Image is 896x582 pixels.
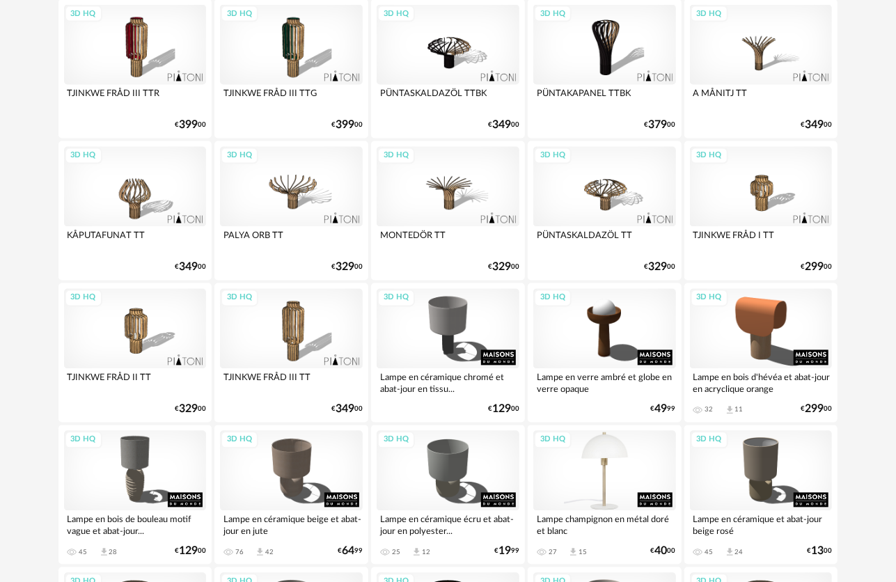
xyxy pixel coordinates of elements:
div: € 00 [331,405,363,414]
div: € 00 [651,547,676,556]
a: 3D HQ MONTEDÖR TT €32900 [371,141,525,281]
div: € 00 [645,263,676,272]
span: 329 [492,263,511,272]
div: TJINKWE FRÅD II TT [64,369,207,397]
span: Download icon [568,547,579,558]
span: 329 [336,263,354,272]
div: 3D HQ [221,290,258,307]
div: € 99 [338,547,363,556]
div: Lampe en céramique et abat-jour beige rosé [690,511,833,539]
span: 129 [179,547,198,556]
div: 42 [265,549,274,557]
span: 64 [342,547,354,556]
div: 27 [549,549,557,557]
a: 3D HQ Lampe en bois d'hévéa et abat-jour en acryclique orange 32 Download icon 11 €29900 [684,283,838,423]
a: 3D HQ Lampe en verre ambré et globe en verre opaque €4999 [528,283,682,423]
div: TJINKWE FRÅD I TT [690,227,833,255]
span: Download icon [725,547,735,558]
div: 3D HQ [377,148,415,165]
span: 13 [811,547,824,556]
div: 3D HQ [65,148,102,165]
div: € 00 [331,263,363,272]
div: 3D HQ [691,148,728,165]
div: 3D HQ [534,432,572,449]
a: 3D HQ Lampe champignon en métal doré et blanc 27 Download icon 15 €4000 [528,425,682,565]
span: 299 [805,405,824,414]
div: 3D HQ [377,290,415,307]
div: Lampe en verre ambré et globe en verre opaque [533,369,676,397]
div: PALYA ORB TT [220,227,363,255]
div: € 00 [801,263,832,272]
div: € 00 [645,121,676,130]
a: 3D HQ KÅPUTAFUNAT TT €34900 [58,141,212,281]
div: 3D HQ [377,432,415,449]
span: 379 [649,121,668,130]
div: 28 [109,549,118,557]
div: 3D HQ [65,432,102,449]
a: 3D HQ Lampe en céramique écru et abat-jour en polyester... 25 Download icon 12 €1999 [371,425,525,565]
div: PÜNTAKAPANEL TTBK [533,85,676,113]
div: 15 [579,549,587,557]
div: Lampe en bois de bouleau motif vague et abat-jour... [64,511,207,539]
div: Lampe en céramique chromé et abat-jour en tissu... [377,369,519,397]
span: 49 [655,405,668,414]
span: 349 [336,405,354,414]
div: KÅPUTAFUNAT TT [64,227,207,255]
span: 399 [336,121,354,130]
div: 25 [392,549,400,557]
span: Download icon [411,547,422,558]
div: 76 [235,549,244,557]
div: 3D HQ [691,432,728,449]
div: € 00 [488,121,519,130]
a: 3D HQ PALYA ORB TT €32900 [214,141,368,281]
a: 3D HQ Lampe en céramique chromé et abat-jour en tissu... €12900 [371,283,525,423]
a: 3D HQ Lampe en céramique et abat-jour beige rosé 45 Download icon 24 €1300 [684,425,838,565]
span: Download icon [99,547,109,558]
div: 3D HQ [221,432,258,449]
span: 349 [179,263,198,272]
a: 3D HQ PÜNTASKALDAZÖL TT €32900 [528,141,682,281]
span: 329 [179,405,198,414]
div: € 00 [801,121,832,130]
div: € 99 [651,405,676,414]
div: € 00 [488,405,519,414]
div: 3D HQ [534,148,572,165]
div: € 00 [807,547,832,556]
div: Lampe en céramique écru et abat-jour en polyester... [377,511,519,539]
div: € 00 [175,405,206,414]
span: 299 [805,263,824,272]
div: 3D HQ [534,290,572,307]
div: 3D HQ [65,6,102,23]
span: Download icon [725,405,735,416]
div: TJINKWE FRÅD III TTG [220,85,363,113]
span: 329 [649,263,668,272]
div: 3D HQ [691,6,728,23]
div: 3D HQ [221,6,258,23]
div: 11 [735,406,744,414]
div: 3D HQ [691,290,728,307]
div: € 00 [175,121,206,130]
div: TJINKWE FRÅD III TTR [64,85,207,113]
span: 349 [492,121,511,130]
a: 3D HQ Lampe en bois de bouleau motif vague et abat-jour... 45 Download icon 28 €12900 [58,425,212,565]
span: 129 [492,405,511,414]
a: 3D HQ Lampe en céramique beige et abat-jour en jute 76 Download icon 42 €6499 [214,425,368,565]
div: 45 [79,549,88,557]
div: Lampe en céramique beige et abat-jour en jute [220,511,363,539]
div: € 00 [801,405,832,414]
div: € 00 [331,121,363,130]
div: 12 [422,549,430,557]
div: MONTEDÖR TT [377,227,519,255]
div: Lampe champignon en métal doré et blanc [533,511,676,539]
div: Lampe en bois d'hévéa et abat-jour en acryclique orange [690,369,833,397]
div: 32 [705,406,714,414]
a: 3D HQ TJINKWE FRÅD I TT €29900 [684,141,838,281]
div: € 99 [494,547,519,556]
div: TJINKWE FRÅD III TT [220,369,363,397]
span: 399 [179,121,198,130]
div: 3D HQ [221,148,258,165]
div: 3D HQ [65,290,102,307]
div: 3D HQ [534,6,572,23]
span: 40 [655,547,668,556]
div: € 00 [488,263,519,272]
